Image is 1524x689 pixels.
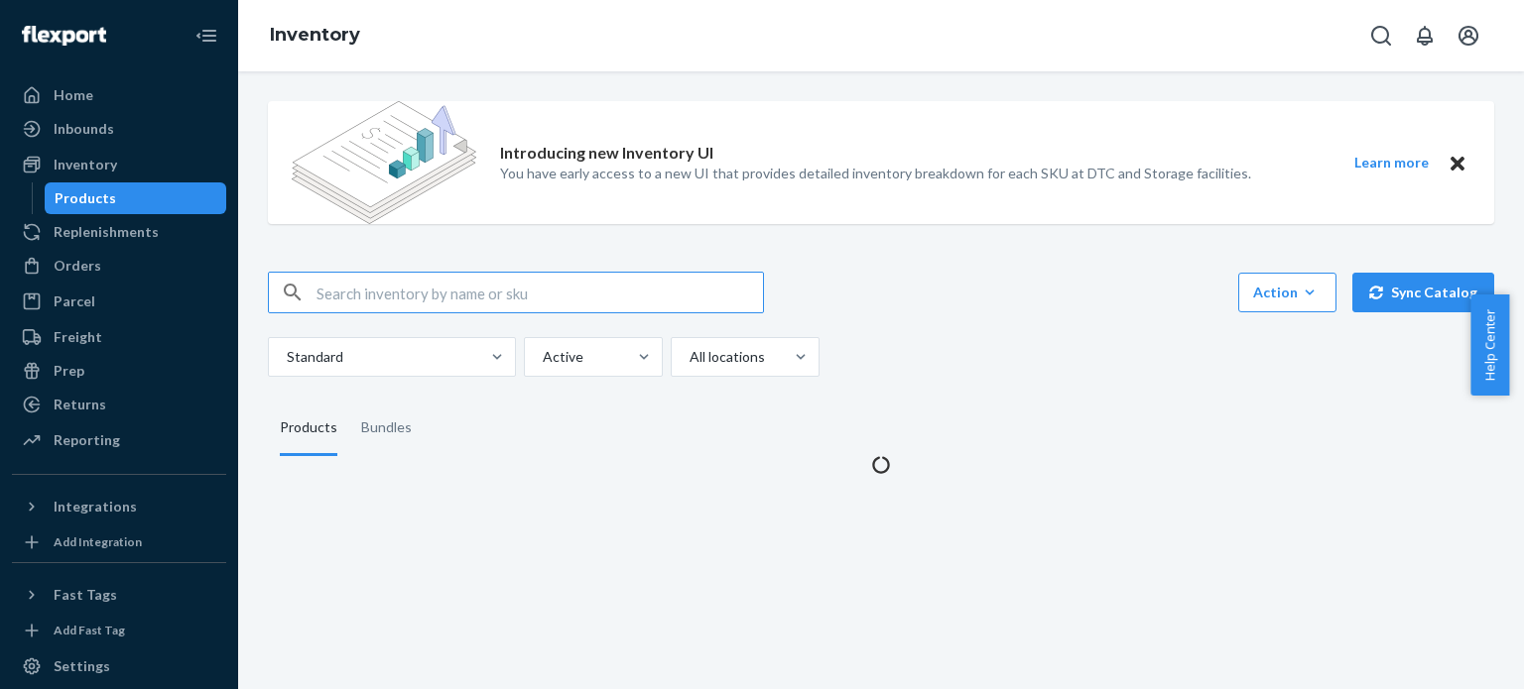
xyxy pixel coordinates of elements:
[54,497,137,517] div: Integrations
[1238,273,1336,312] button: Action
[54,291,95,311] div: Parcel
[54,533,142,550] div: Add Integration
[1352,273,1494,312] button: Sync Catalog
[541,347,543,367] input: Active
[1341,151,1441,175] button: Learn more
[292,101,476,224] img: new-reports-banner-icon.82668bd98b6a51aee86340f2a7b77ae3.png
[54,395,106,414] div: Returns
[500,142,713,165] p: Introducing new Inventory UI
[54,155,117,174] div: Inventory
[12,149,226,180] a: Inventory
[12,286,226,317] a: Parcel
[12,355,226,387] a: Prep
[54,585,117,605] div: Fast Tags
[12,579,226,611] button: Fast Tags
[54,85,93,105] div: Home
[54,361,84,381] div: Prep
[1253,283,1322,302] div: Action
[12,619,226,642] a: Add Fast Tag
[1445,151,1470,175] button: Close
[500,164,1251,183] p: You have early access to a new UI that provides detailed inventory breakdown for each SKU at DTC ...
[12,389,226,420] a: Returns
[317,273,763,312] input: Search inventory by name or sku
[55,188,116,208] div: Products
[45,182,227,214] a: Products
[54,327,102,347] div: Freight
[254,7,376,64] ol: breadcrumbs
[361,401,412,456] div: Bundles
[688,347,690,367] input: All locations
[12,424,226,456] a: Reporting
[1405,16,1445,56] button: Open notifications
[12,321,226,353] a: Freight
[1361,16,1401,56] button: Open Search Box
[1449,16,1488,56] button: Open account menu
[285,347,287,367] input: Standard
[187,16,226,56] button: Close Navigation
[12,113,226,145] a: Inbounds
[270,24,360,46] a: Inventory
[12,216,226,248] a: Replenishments
[54,622,125,638] div: Add Fast Tag
[54,656,110,676] div: Settings
[12,491,226,522] button: Integrations
[54,222,159,242] div: Replenishments
[54,430,120,450] div: Reporting
[1470,294,1509,396] button: Help Center
[12,530,226,554] a: Add Integration
[280,401,337,456] div: Products
[12,250,226,282] a: Orders
[12,79,226,111] a: Home
[54,119,114,139] div: Inbounds
[22,26,106,46] img: Flexport logo
[12,650,226,682] a: Settings
[54,256,101,276] div: Orders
